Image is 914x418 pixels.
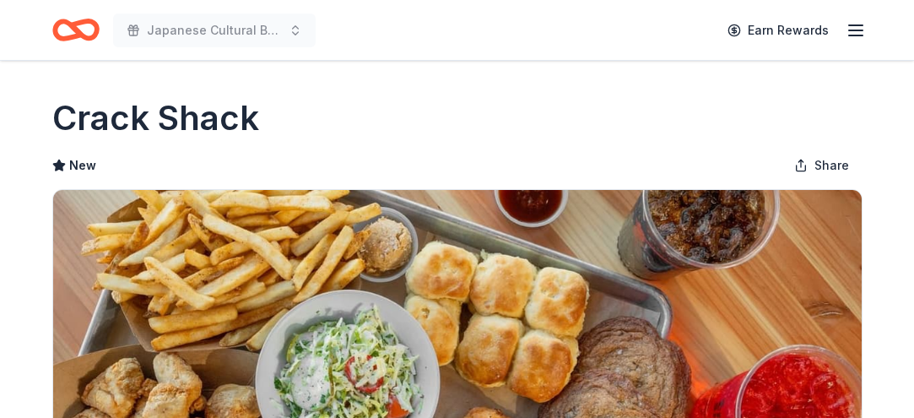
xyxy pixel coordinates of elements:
span: Japanese Cultural Bazaar [147,20,282,41]
button: Japanese Cultural Bazaar [113,14,316,47]
h1: Crack Shack [52,95,259,142]
button: Share [781,149,863,182]
span: Share [814,155,849,176]
a: Earn Rewards [717,15,839,46]
a: Home [52,10,100,50]
span: New [69,155,96,176]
